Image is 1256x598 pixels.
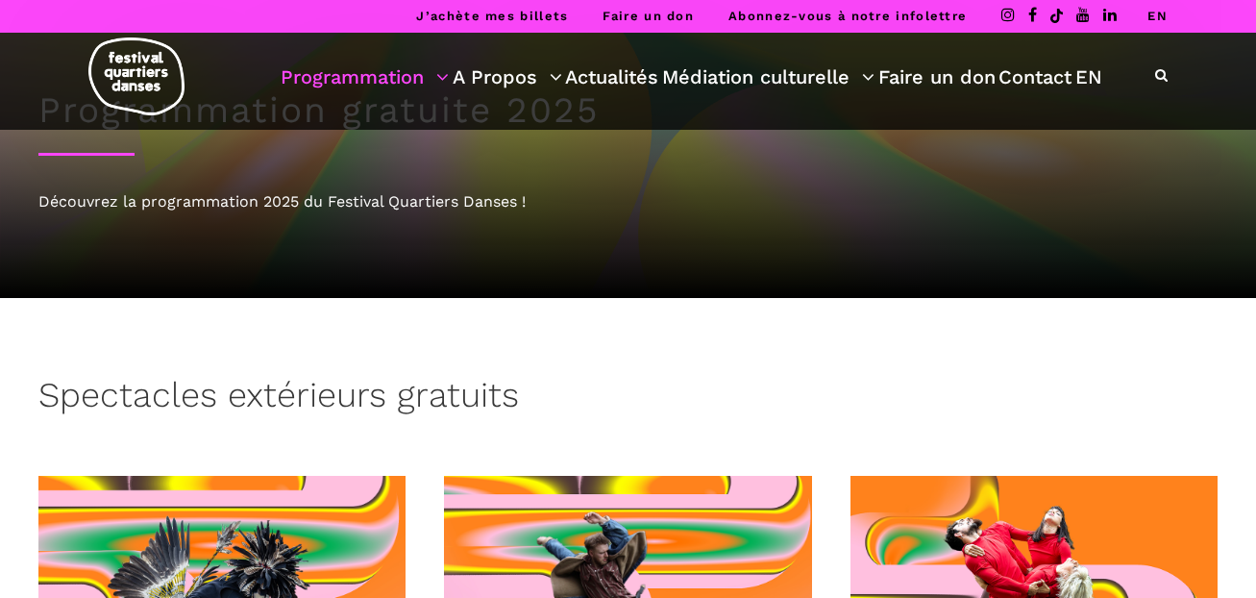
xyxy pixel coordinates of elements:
[38,375,519,423] h3: Spectacles extérieurs gratuits
[1075,61,1102,93] a: EN
[878,61,996,93] a: Faire un don
[88,37,185,115] img: logo-fqd-med
[603,9,694,23] a: Faire un don
[453,61,562,93] a: A Propos
[998,61,1071,93] a: Contact
[38,189,1218,214] div: Découvrez la programmation 2025 du Festival Quartiers Danses !
[416,9,568,23] a: J’achète mes billets
[662,61,874,93] a: Médiation culturelle
[1147,9,1168,23] a: EN
[565,61,658,93] a: Actualités
[281,61,449,93] a: Programmation
[728,9,967,23] a: Abonnez-vous à notre infolettre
